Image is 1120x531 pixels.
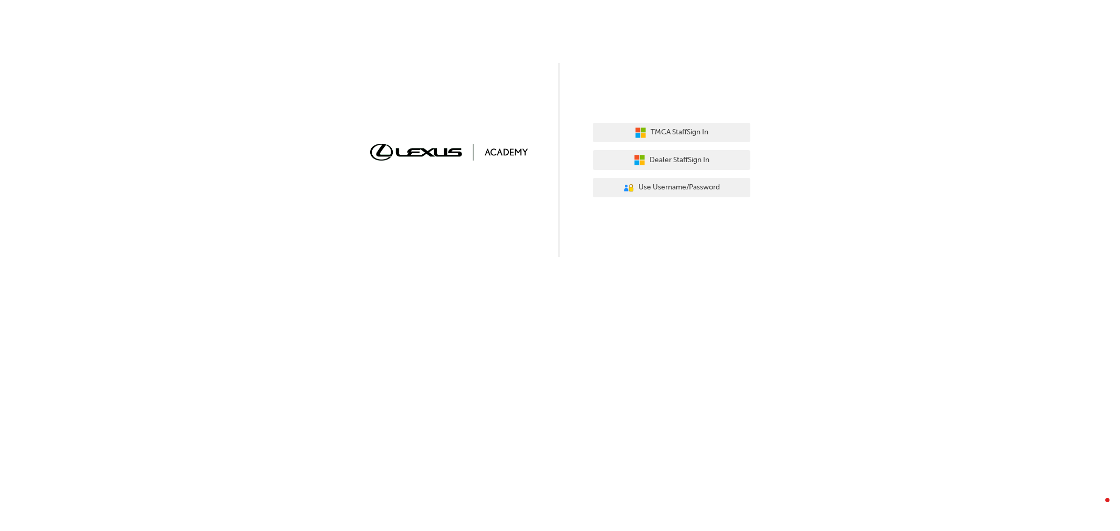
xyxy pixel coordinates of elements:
[370,144,528,160] img: Trak
[593,150,750,170] button: Dealer StaffSign In
[593,123,750,143] button: TMCA StaffSign In
[638,182,720,194] span: Use Username/Password
[651,126,708,139] span: TMCA Staff Sign In
[593,178,750,198] button: Use Username/Password
[1084,495,1109,521] iframe: Intercom live chat
[650,154,709,166] span: Dealer Staff Sign In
